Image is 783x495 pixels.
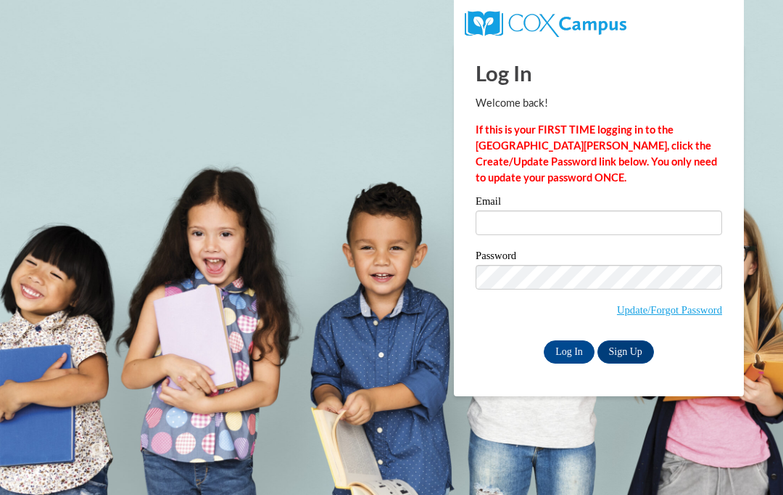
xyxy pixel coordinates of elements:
[476,250,722,265] label: Password
[476,95,722,111] p: Welcome back!
[597,340,654,364] a: Sign Up
[476,123,717,184] strong: If this is your FIRST TIME logging in to the [GEOGRAPHIC_DATA][PERSON_NAME], click the Create/Upd...
[476,58,722,88] h1: Log In
[617,304,722,316] a: Update/Forgot Password
[544,340,594,364] input: Log In
[465,11,626,37] img: COX Campus
[465,17,626,29] a: COX Campus
[476,196,722,210] label: Email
